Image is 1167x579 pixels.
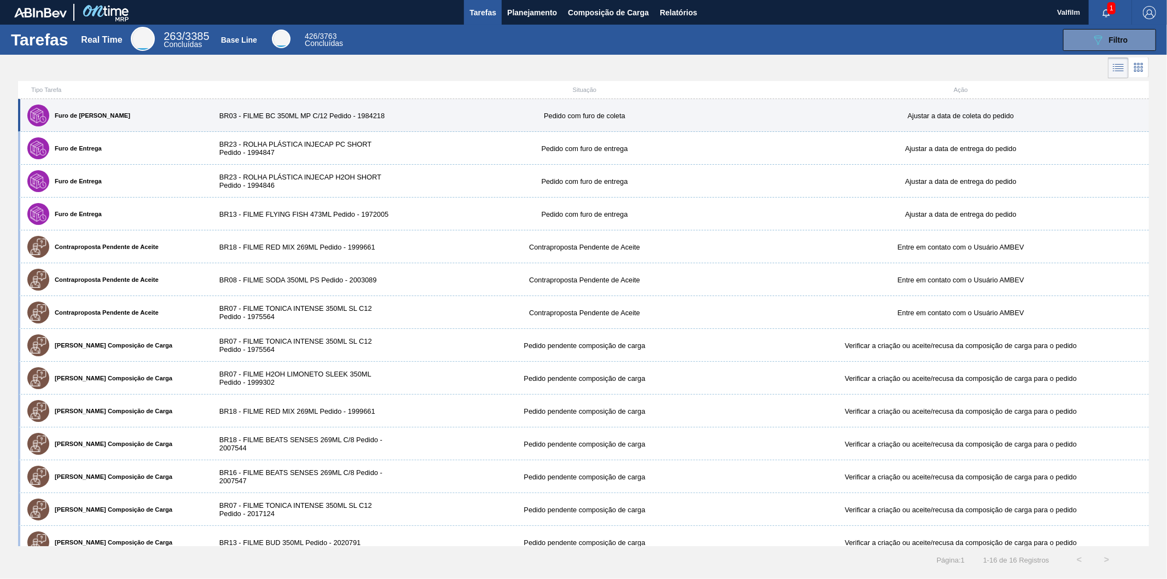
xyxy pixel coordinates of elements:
[397,440,773,448] div: Pedido pendente composição de carga
[397,506,773,514] div: Pedido pendente composição de carga
[11,33,68,46] h1: Tarefas
[208,337,397,354] div: BR07 - FILME TONICA INTENSE 350ML SL C12 Pedido - 1975564
[208,501,397,518] div: BR07 - FILME TONICA INTENSE 350ML SL C12 Pedido - 2017124
[773,440,1149,448] div: Verificar a criação ou aceite/recusa da composição de carga para o pedido
[208,370,397,386] div: BR07 - FILME H2OH LIMONETO SLEEK 350ML Pedido - 1999302
[305,33,343,47] div: Base Line
[208,140,397,157] div: BR23 - ROLHA PLÁSTICA INJECAP PC SHORT Pedido - 1994847
[773,276,1149,284] div: Entre em contato com o Usuário AMBEV
[397,374,773,383] div: Pedido pendente composição de carga
[208,243,397,251] div: BR18 - FILME RED MIX 269ML Pedido - 1999661
[397,309,773,317] div: Contraproposta Pendente de Aceite
[49,112,130,119] label: Furo de [PERSON_NAME]
[305,32,317,40] span: 426
[208,173,397,189] div: BR23 - ROLHA PLÁSTICA INJECAP H2OH SHORT Pedido - 1994846
[305,32,336,40] span: / 3763
[208,276,397,284] div: BR08 - FILME SODA 350ML PS Pedido - 2003089
[14,8,67,18] img: TNhmsLtSVTkK8tSr43FrP2fwEKptu5GPRR3wAAAABJRU5ErkJggg==
[208,407,397,415] div: BR18 - FILME RED MIX 269ML Pedido - 1999661
[49,178,102,184] label: Furo de Entrega
[221,36,257,44] div: Base Line
[397,243,773,251] div: Contraproposta Pendente de Aceite
[397,473,773,481] div: Pedido pendente composição de carga
[305,39,343,48] span: Concluídas
[164,40,202,49] span: Concluídas
[773,539,1149,547] div: Verificar a criação ou aceite/recusa da composição de carga para o pedido
[507,6,557,19] span: Planejamento
[1108,57,1129,78] div: Visão em Lista
[49,506,172,513] label: [PERSON_NAME] Composição de Carga
[773,210,1149,218] div: Ajustar a data de entrega do pedido
[49,408,172,414] label: [PERSON_NAME] Composição de Carga
[49,145,102,152] label: Furo de Entrega
[164,32,209,48] div: Real Time
[49,309,159,316] label: Contraproposta Pendente de Aceite
[397,112,773,120] div: Pedido com furo de coleta
[49,276,159,283] label: Contraproposta Pendente de Aceite
[397,341,773,350] div: Pedido pendente composição de carga
[1143,6,1156,19] img: Logout
[164,30,209,42] span: / 3385
[208,304,397,321] div: BR07 - FILME TONICA INTENSE 350ML SL C12 Pedido - 1975564
[773,473,1149,481] div: Verificar a criação ou aceite/recusa da composição de carga para o pedido
[208,112,397,120] div: BR03 - FILME BC 350ML MP C/12 Pedido - 1984218
[773,341,1149,350] div: Verificar a criação ou aceite/recusa da composição de carga para o pedido
[773,177,1149,186] div: Ajustar a data de entrega do pedido
[469,6,496,19] span: Tarefas
[49,211,102,217] label: Furo de Entrega
[1093,546,1120,574] button: >
[1063,29,1156,51] button: Filtro
[20,86,208,93] div: Tipo Tarefa
[1109,36,1128,44] span: Filtro
[1107,2,1116,14] span: 1
[49,342,172,349] label: [PERSON_NAME] Composição de Carga
[49,375,172,381] label: [PERSON_NAME] Composição de Carga
[397,144,773,153] div: Pedido com furo de entrega
[773,309,1149,317] div: Entre em contato com o Usuário AMBEV
[208,436,397,452] div: BR18 - FILME BEATS SENSES 269ML C/8 Pedido - 2007544
[773,112,1149,120] div: Ajustar a data de coleta do pedido
[1129,57,1149,78] div: Visão em Cards
[208,468,397,485] div: BR16 - FILME BEATS SENSES 269ML C/8 Pedido - 2007547
[397,276,773,284] div: Contraproposta Pendente de Aceite
[397,86,773,93] div: Situação
[164,30,182,42] span: 263
[773,86,1149,93] div: Ação
[937,556,965,564] span: Página : 1
[272,30,291,48] div: Base Line
[568,6,649,19] span: Composição de Carga
[660,6,697,19] span: Relatórios
[1089,5,1124,20] button: Notificações
[49,244,159,250] label: Contraproposta Pendente de Aceite
[397,539,773,547] div: Pedido pendente composição de carga
[773,243,1149,251] div: Entre em contato com o Usuário AMBEV
[208,210,397,218] div: BR13 - FILME FLYING FISH 473ML Pedido - 1972005
[49,539,172,546] label: [PERSON_NAME] Composição de Carga
[981,556,1049,564] span: 1 - 16 de 16 Registros
[397,177,773,186] div: Pedido com furo de entrega
[208,539,397,547] div: BR13 - FILME BUD 350ML Pedido - 2020791
[397,210,773,218] div: Pedido com furo de entrega
[773,506,1149,514] div: Verificar a criação ou aceite/recusa da composição de carga para o pedido
[131,27,155,51] div: Real Time
[49,473,172,480] label: [PERSON_NAME] Composição de Carga
[773,407,1149,415] div: Verificar a criação ou aceite/recusa da composição de carga para o pedido
[81,35,122,45] div: Real Time
[1066,546,1093,574] button: <
[49,441,172,447] label: [PERSON_NAME] Composição de Carga
[397,407,773,415] div: Pedido pendente composição de carga
[773,374,1149,383] div: Verificar a criação ou aceite/recusa da composição de carga para o pedido
[773,144,1149,153] div: Ajustar a data de entrega do pedido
